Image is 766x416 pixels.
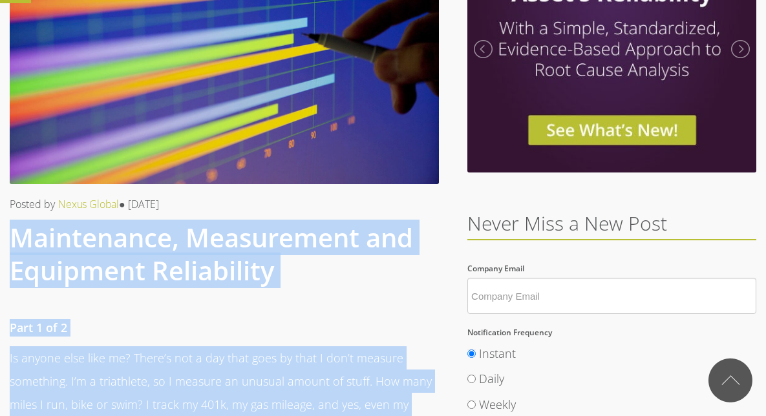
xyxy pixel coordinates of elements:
span: Daily [479,371,504,386]
span: Maintenance, Measurement and Equipment Reliability [10,220,413,288]
input: Instant [467,349,476,358]
input: Company Email [467,278,756,314]
h5: Part 1 of 2 [10,319,439,337]
span: Notification Frequency [467,327,552,338]
span: Posted by [10,197,55,211]
a: Nexus Global [58,197,119,211]
span: Never Miss a New Post [467,210,667,236]
input: Weekly [467,400,476,409]
span: Company Email [467,263,524,274]
span: Instant [479,346,516,361]
span: ● [DATE] [119,197,159,211]
input: Daily [467,375,476,383]
span: Weekly [479,397,516,412]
